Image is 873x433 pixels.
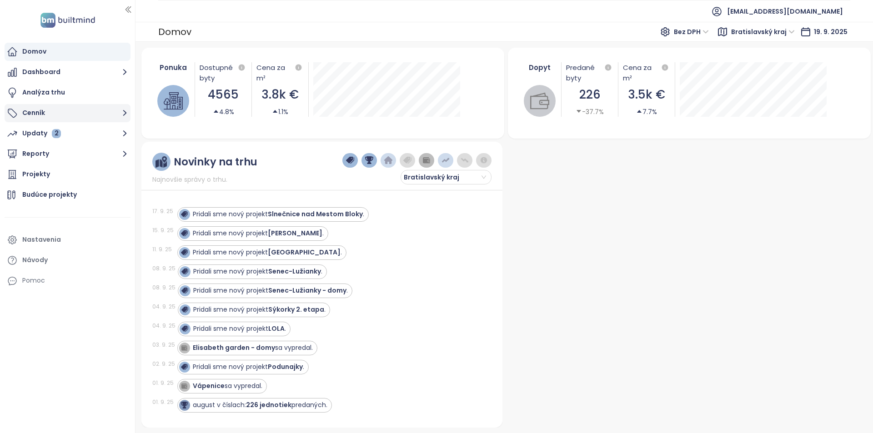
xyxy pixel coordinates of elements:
div: 15. 9. 25 [152,226,175,234]
span: caret-up [636,108,642,114]
div: Pridali sme nový projekt . [193,248,342,257]
div: Novinky na trhu [174,156,257,168]
div: 08. 9. 25 [152,284,176,292]
span: [EMAIL_ADDRESS][DOMAIN_NAME] [727,0,843,22]
div: Pridali sme nový projekt . [193,209,364,219]
div: Cena za m² [256,62,293,83]
div: Domov [22,46,46,57]
img: icon [181,268,188,274]
div: 03. 9. 25 [152,341,175,349]
img: icon [181,363,187,370]
div: 7.7% [636,107,657,117]
div: Pridali sme nový projekt . [193,324,286,333]
div: sa vypredal. [193,343,313,353]
div: Pridali sme nový projekt . [193,286,348,295]
img: icon [181,211,187,217]
div: 4.8% [213,107,234,117]
div: august v číslach: predaných. [193,400,327,410]
strong: LOLA [268,324,285,333]
span: Bratislavský kraj [731,25,795,39]
div: 08. 9. 25 [152,264,176,273]
strong: [PERSON_NAME] [268,229,322,238]
img: trophy-dark-blue.png [365,156,373,164]
a: Návody [5,251,130,269]
div: Dopyt [523,62,557,73]
div: 01. 9. 25 [152,398,175,406]
img: information-circle.png [480,156,488,164]
span: caret-up [272,108,278,114]
img: icon [181,325,188,332]
img: house [164,91,183,110]
img: price-decreases.png [461,156,469,164]
div: 1.1% [272,107,288,117]
img: ruler [156,156,167,168]
div: sa vypredal. [193,381,262,391]
div: Updaty [22,128,61,139]
div: 3.5k € [623,85,670,104]
strong: Podunajky [268,362,303,371]
div: Dostupné byty [200,62,247,83]
a: Projekty [5,165,130,184]
div: 17. 9. 25 [152,207,175,215]
strong: Vápenice [193,381,225,390]
img: icon [181,383,187,389]
div: Pomoc [5,272,130,290]
img: icon [181,344,187,351]
div: 11. 9. 25 [152,245,175,254]
div: 3.8k € [256,85,304,104]
img: icon [181,249,187,255]
div: Pridali sme nový projekt . [193,305,326,314]
img: icon [181,402,187,408]
img: price-tag-dark-blue.png [346,156,354,164]
div: -37.7% [576,107,604,117]
div: Pridali sme nový projekt . [193,267,322,276]
a: Budúce projekty [5,186,130,204]
div: Projekty [22,169,50,180]
strong: Elisabeth garden - domy [193,343,275,352]
span: 19. 9. 2025 [814,27,848,36]
a: Nastavenia [5,231,130,249]
strong: Sýkorky 2. etapa [268,305,324,314]
div: Pridali sme nový projekt . [193,229,324,238]
strong: Senec-Lužianky [268,267,321,276]
img: wallet-dark-grey.png [422,156,431,164]
div: 4565 [200,85,247,104]
img: wallet [530,91,549,110]
button: Dashboard [5,63,130,81]
img: icon [181,287,188,294]
strong: Senec-Lužianky - domy [268,286,346,295]
div: 02. 9. 25 [152,360,175,368]
img: price-tag-grey.png [403,156,411,164]
div: Nastavenia [22,234,61,245]
div: 01. 9. 25 [152,379,175,387]
div: 226 [566,85,613,104]
div: Návody [22,254,48,266]
a: Domov [5,43,130,61]
span: caret-up [213,108,219,114]
div: Cena za m² [623,62,670,83]
div: Predané byty [566,62,613,83]
strong: 226 jednotiek [246,400,291,409]
strong: [GEOGRAPHIC_DATA] [268,248,341,257]
button: Updaty 2 [5,124,130,143]
img: logo [38,11,98,30]
div: Analýza trhu [22,87,65,98]
div: Budúce projekty [22,189,77,200]
span: caret-down [576,108,582,114]
button: Reporty [5,145,130,163]
div: 04. 9. 25 [152,303,176,311]
div: Pridali sme nový projekt . [193,362,304,372]
div: Ponuka [157,62,191,73]
strong: Slnečnice nad Mestom Bloky [268,209,363,219]
span: Bez DPH [674,25,709,39]
div: Domov [158,24,191,40]
div: 04. 9. 25 [152,322,176,330]
img: price-increases.png [442,156,450,164]
img: icon [181,306,188,313]
img: icon [181,230,187,236]
span: Najnovšie správy o trhu. [152,174,227,184]
button: Cenník [5,104,130,122]
div: 2 [52,129,61,138]
img: home-dark-blue.png [384,156,392,164]
span: Bratislavský kraj [404,170,486,184]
